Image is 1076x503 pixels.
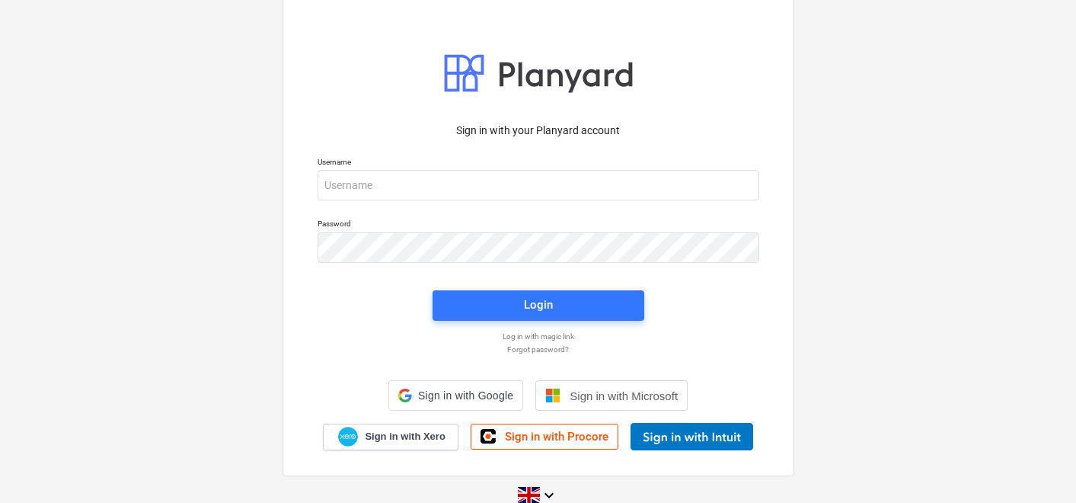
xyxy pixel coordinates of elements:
[318,123,759,139] p: Sign in with your Planyard account
[433,290,644,321] button: Login
[318,157,759,170] p: Username
[418,389,513,402] span: Sign in with Google
[505,430,608,444] span: Sign in with Procore
[318,170,759,200] input: Username
[524,295,553,315] div: Login
[310,344,767,354] a: Forgot password?
[323,424,458,450] a: Sign in with Xero
[471,424,618,450] a: Sign in with Procore
[318,219,759,232] p: Password
[365,430,445,444] span: Sign in with Xero
[570,389,678,402] span: Sign in with Microsoft
[545,388,560,403] img: Microsoft logo
[310,332,767,341] a: Log in with magic link
[338,427,358,447] img: Xero logo
[388,380,523,411] div: Sign in with Google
